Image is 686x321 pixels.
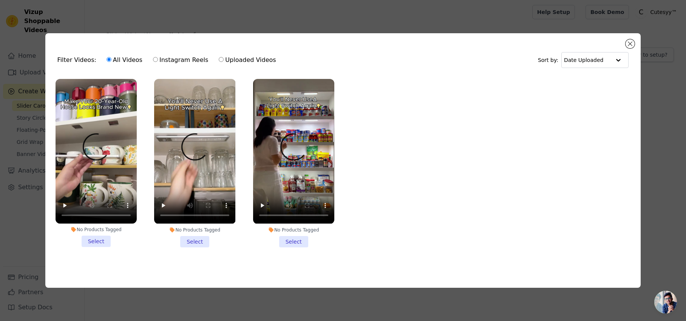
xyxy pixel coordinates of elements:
[106,55,143,65] label: All Videos
[56,227,137,233] div: No Products Tagged
[218,55,276,65] label: Uploaded Videos
[153,55,209,65] label: Instagram Reels
[154,227,235,233] div: No Products Tagged
[253,227,334,233] div: No Products Tagged
[654,291,677,313] div: Open chat
[57,51,280,69] div: Filter Videos:
[538,52,629,68] div: Sort by:
[626,39,635,48] button: Close modal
